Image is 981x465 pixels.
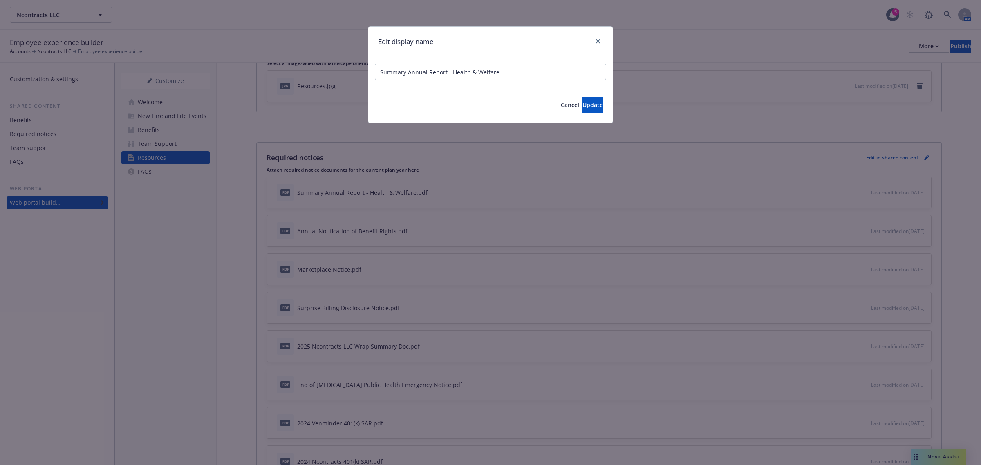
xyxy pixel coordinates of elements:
a: close [593,36,603,46]
span: Update [582,101,603,109]
button: Update [582,97,603,113]
span: Cancel [561,101,579,109]
button: Cancel [561,97,579,113]
h1: Edit display name [378,36,434,47]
